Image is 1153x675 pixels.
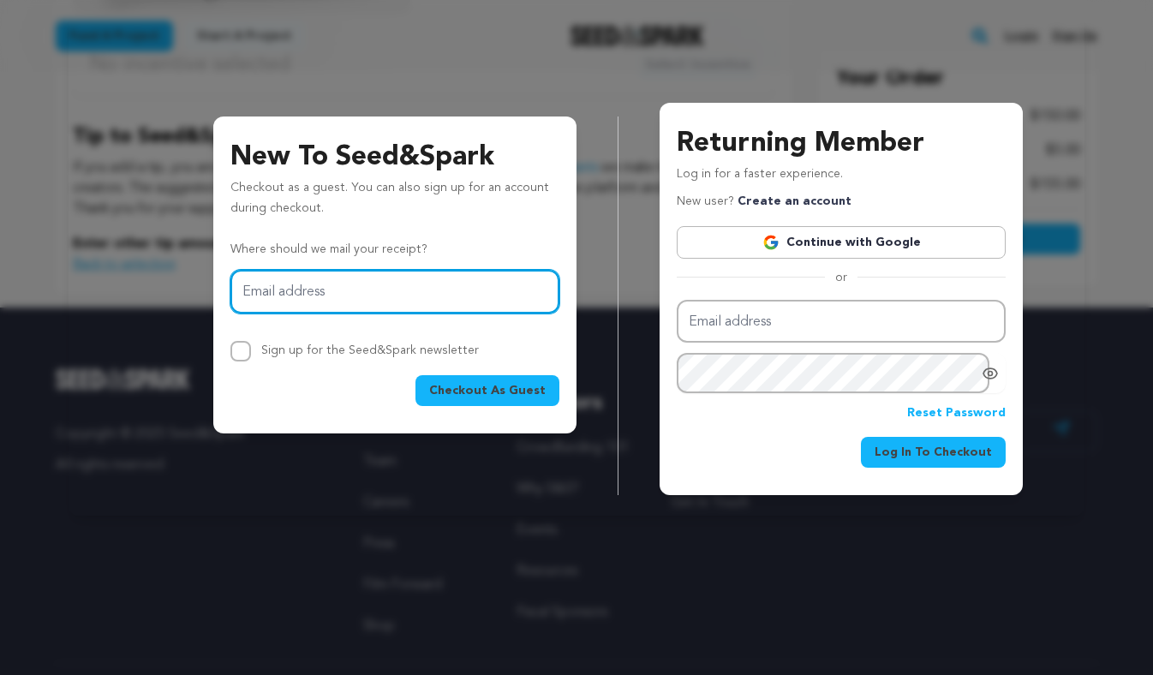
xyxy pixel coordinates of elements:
[825,269,857,286] span: or
[762,234,780,251] img: Google logo
[982,365,999,382] a: Show password as plain text. Warning: this will display your password on the screen.
[415,375,559,406] button: Checkout As Guest
[230,137,559,178] h3: New To Seed&Spark
[261,344,479,356] label: Sign up for the Seed&Spark newsletter
[738,195,851,207] a: Create an account
[677,192,851,212] p: New user?
[677,123,1006,164] h3: Returning Member
[230,270,559,314] input: Email address
[677,226,1006,259] a: Continue with Google
[907,403,1006,424] a: Reset Password
[875,444,992,461] span: Log In To Checkout
[677,164,1006,192] p: Log in for a faster experience.
[677,300,1006,343] input: Email address
[429,382,546,399] span: Checkout As Guest
[230,240,559,260] p: Where should we mail your receipt?
[861,437,1006,468] button: Log In To Checkout
[230,178,559,226] p: Checkout as a guest. You can also sign up for an account during checkout.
